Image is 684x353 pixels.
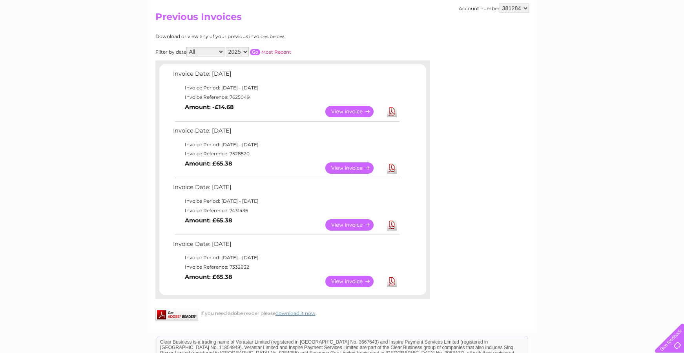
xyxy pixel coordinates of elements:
[171,140,401,149] td: Invoice Period: [DATE] - [DATE]
[171,126,401,140] td: Invoice Date: [DATE]
[24,20,64,44] img: logo.png
[155,47,361,56] div: Filter by date
[325,276,383,287] a: View
[185,160,232,167] b: Amount: £65.38
[155,309,430,316] div: If you need adobe reader please .
[171,239,401,253] td: Invoice Date: [DATE]
[171,206,401,215] td: Invoice Reference: 7431436
[658,33,677,39] a: Log out
[616,33,627,39] a: Blog
[171,69,401,83] td: Invoice Date: [DATE]
[587,33,611,39] a: Telecoms
[459,4,529,13] div: Account number
[155,34,361,39] div: Download or view any of your previous invoices below.
[387,162,397,174] a: Download
[171,197,401,206] td: Invoice Period: [DATE] - [DATE]
[261,49,291,55] a: Most Recent
[171,253,401,262] td: Invoice Period: [DATE] - [DATE]
[171,262,401,272] td: Invoice Reference: 7332832
[155,11,529,26] h2: Previous Invoices
[157,4,528,38] div: Clear Business is a trading name of Verastar Limited (registered in [GEOGRAPHIC_DATA] No. 3667643...
[632,33,651,39] a: Contact
[565,33,583,39] a: Energy
[546,33,561,39] a: Water
[275,310,316,316] a: download it now
[387,276,397,287] a: Download
[185,104,234,111] b: Amount: -£14.68
[387,219,397,231] a: Download
[185,273,232,280] b: Amount: £65.38
[536,4,590,14] a: 0333 014 3131
[171,182,401,197] td: Invoice Date: [DATE]
[171,93,401,102] td: Invoice Reference: 7625049
[325,219,383,231] a: View
[185,217,232,224] b: Amount: £65.38
[171,149,401,158] td: Invoice Reference: 7528520
[387,106,397,117] a: Download
[325,106,383,117] a: View
[171,83,401,93] td: Invoice Period: [DATE] - [DATE]
[325,162,383,174] a: View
